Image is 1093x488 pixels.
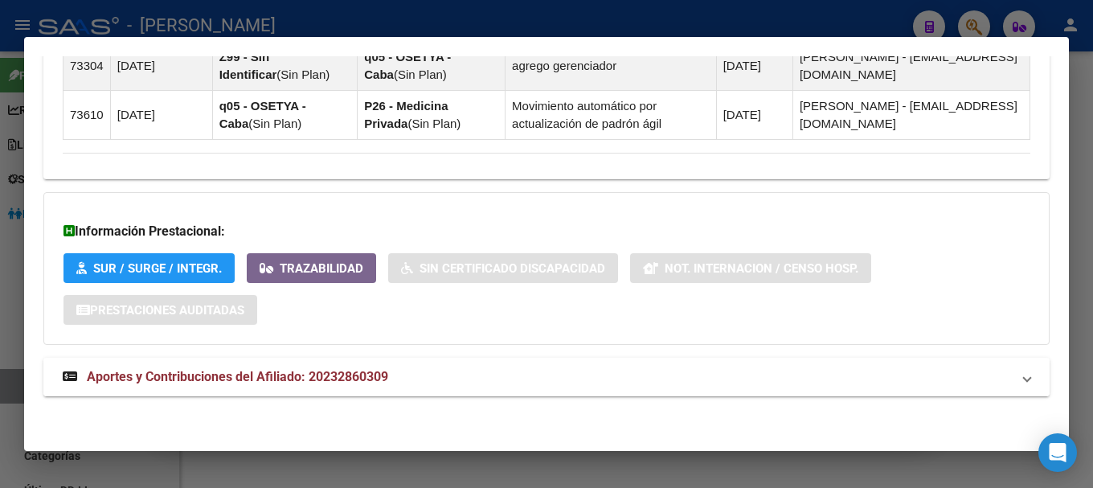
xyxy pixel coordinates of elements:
[219,50,277,81] strong: Z99 - Sin Identificar
[388,253,618,283] button: Sin Certificado Discapacidad
[792,90,1030,139] td: [PERSON_NAME] - [EMAIL_ADDRESS][DOMAIN_NAME]
[63,253,235,283] button: SUR / SURGE / INTEGR.
[506,90,717,139] td: Movimiento automático por actualización de padrón ágil
[90,303,244,318] span: Prestaciones Auditadas
[212,41,358,90] td: ( )
[716,41,792,90] td: [DATE]
[87,369,388,384] span: Aportes y Contribuciones del Afiliado: 20232860309
[93,261,222,276] span: SUR / SURGE / INTEGR.
[665,261,858,276] span: Not. Internacion / Censo Hosp.
[358,41,506,90] td: ( )
[247,253,376,283] button: Trazabilidad
[358,90,506,139] td: ( )
[252,117,297,130] span: Sin Plan
[63,222,1030,241] h3: Información Prestacional:
[110,41,212,90] td: [DATE]
[212,90,358,139] td: ( )
[43,358,1050,396] mat-expansion-panel-header: Aportes y Contribuciones del Afiliado: 20232860309
[364,99,448,130] strong: P26 - Medicina Privada
[280,68,325,81] span: Sin Plan
[63,90,111,139] td: 73610
[398,68,443,81] span: Sin Plan
[63,295,257,325] button: Prestaciones Auditadas
[219,99,306,130] strong: q05 - OSETYA - Caba
[420,261,605,276] span: Sin Certificado Discapacidad
[63,41,111,90] td: 73304
[411,117,456,130] span: Sin Plan
[364,50,451,81] strong: q05 - OSETYA - Caba
[630,253,871,283] button: Not. Internacion / Censo Hosp.
[1038,433,1077,472] div: Open Intercom Messenger
[280,261,363,276] span: Trazabilidad
[716,90,792,139] td: [DATE]
[110,90,212,139] td: [DATE]
[792,41,1030,90] td: [PERSON_NAME] - [EMAIL_ADDRESS][DOMAIN_NAME]
[506,41,717,90] td: agrego gerenciador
